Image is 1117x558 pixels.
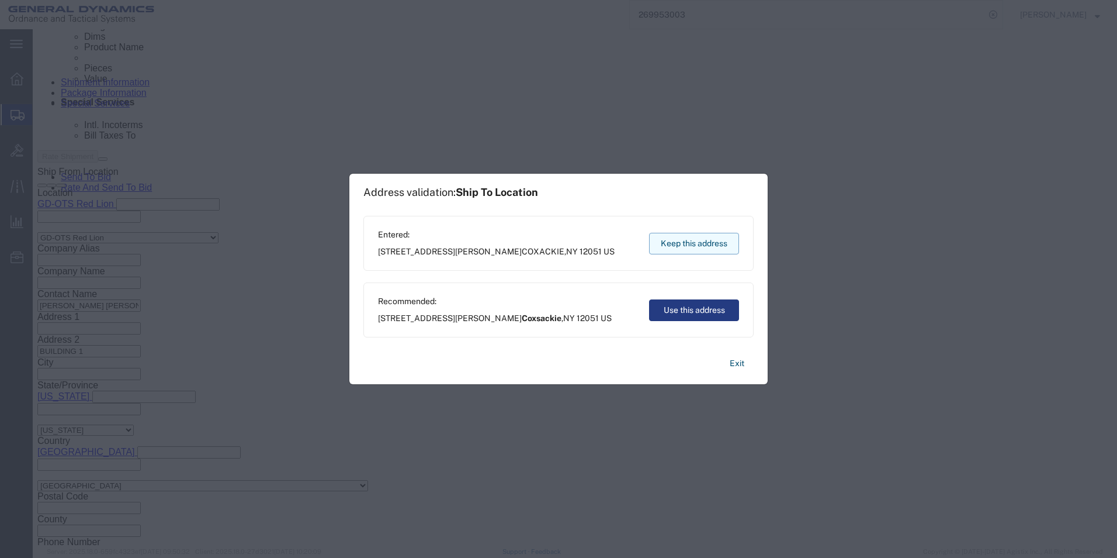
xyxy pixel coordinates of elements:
[522,247,564,256] span: COXACKIE
[720,353,754,374] button: Exit
[601,314,612,323] span: US
[580,247,602,256] span: 12051
[378,229,615,241] span: Entered:
[378,246,615,258] span: [STREET_ADDRESS][PERSON_NAME] ,
[649,233,739,254] button: Keep this address
[378,295,612,308] span: Recommended:
[577,314,599,323] span: 12051
[566,247,578,256] span: NY
[522,314,561,323] span: Coxsackie
[456,186,538,198] span: Ship To Location
[363,186,538,199] h1: Address validation:
[649,299,739,321] button: Use this address
[603,247,615,256] span: US
[378,312,612,325] span: [STREET_ADDRESS][PERSON_NAME] ,
[563,314,575,323] span: NY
